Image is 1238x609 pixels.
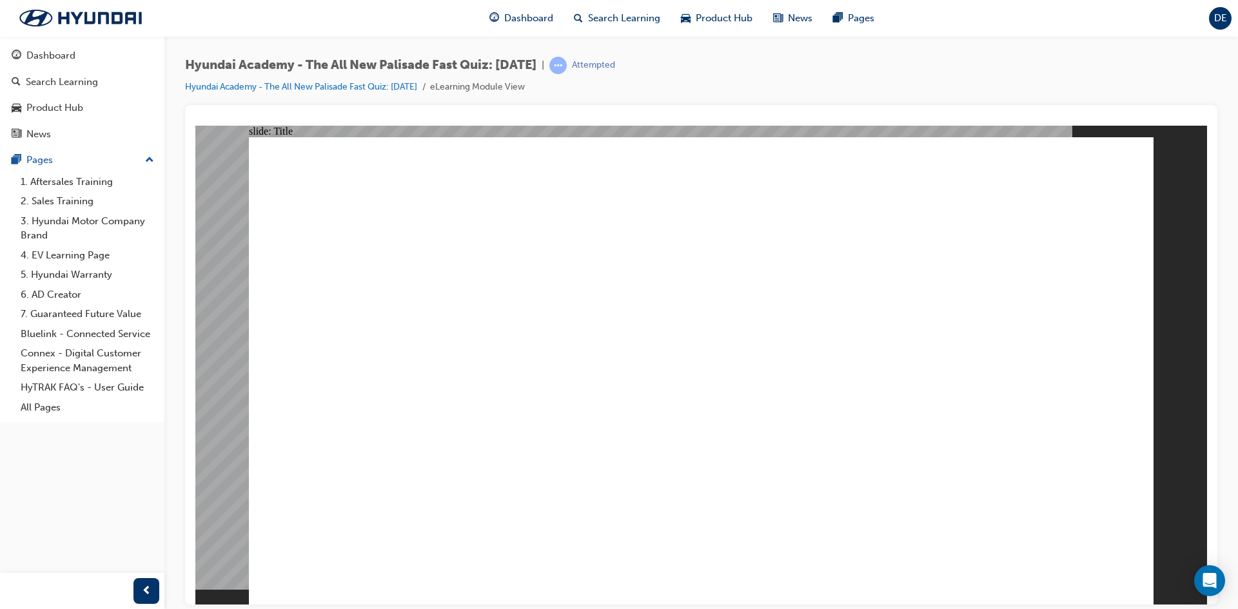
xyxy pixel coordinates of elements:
a: 3. Hyundai Motor Company Brand [15,211,159,246]
span: news-icon [773,10,783,26]
li: eLearning Module View [430,80,525,95]
div: Pages [26,153,53,168]
span: prev-icon [142,583,152,599]
a: HyTRAK FAQ's - User Guide [15,378,159,398]
div: News [26,127,51,142]
a: guage-iconDashboard [479,5,564,32]
a: 7. Guaranteed Future Value [15,304,159,324]
a: search-iconSearch Learning [564,5,671,32]
span: Pages [848,11,874,26]
span: guage-icon [12,50,21,62]
span: car-icon [681,10,691,26]
div: Open Intercom Messenger [1194,565,1225,596]
a: 1. Aftersales Training [15,172,159,192]
a: pages-iconPages [823,5,885,32]
span: guage-icon [489,10,499,26]
span: search-icon [12,77,21,88]
button: Pages [5,148,159,172]
span: car-icon [12,102,21,114]
a: car-iconProduct Hub [671,5,763,32]
span: Product Hub [696,11,752,26]
span: learningRecordVerb_ATTEMPT-icon [549,57,567,74]
a: Search Learning [5,70,159,94]
span: up-icon [145,152,154,169]
div: Attempted [572,59,615,72]
a: 2. Sales Training [15,191,159,211]
div: Product Hub [26,101,83,115]
span: DE [1214,11,1227,26]
a: Bluelink - Connected Service [15,324,159,344]
div: Dashboard [26,48,75,63]
button: DE [1209,7,1232,30]
span: pages-icon [12,155,21,166]
a: All Pages [15,398,159,418]
img: Trak [6,5,155,32]
span: news-icon [12,129,21,140]
div: Search Learning [26,75,98,90]
span: | [542,58,544,73]
a: News [5,122,159,146]
span: News [788,11,812,26]
a: 4. EV Learning Page [15,246,159,266]
a: Connex - Digital Customer Experience Management [15,343,159,378]
span: Hyundai Academy - The All New Palisade Fast Quiz: [DATE] [185,58,536,73]
button: DashboardSearch LearningProduct HubNews [5,41,159,148]
span: search-icon [574,10,583,26]
a: Dashboard [5,44,159,68]
span: Dashboard [504,11,553,26]
a: 6. AD Creator [15,285,159,305]
span: pages-icon [833,10,843,26]
span: Search Learning [588,11,660,26]
a: Hyundai Academy - The All New Palisade Fast Quiz: [DATE] [185,81,417,92]
a: Product Hub [5,96,159,120]
a: news-iconNews [763,5,823,32]
a: 5. Hyundai Warranty [15,265,159,285]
